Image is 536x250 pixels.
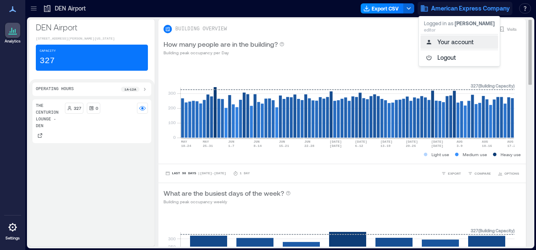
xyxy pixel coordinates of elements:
text: [DATE] [330,144,342,148]
p: The Centurion Lounge - DEN [36,103,62,130]
text: JUN [279,140,285,144]
button: Export CSV [361,3,404,13]
p: Settings [5,236,20,241]
text: [DATE] [330,140,342,144]
text: MAY [181,140,188,144]
p: DEN Airport [36,21,148,33]
span: [PERSON_NAME] [455,20,495,26]
p: 0 [96,105,98,112]
p: 327 [74,105,81,112]
p: 1 Day [240,171,250,176]
text: 1-7 [228,144,235,148]
p: Building peak occupancy per Day [163,49,284,56]
button: OPTIONS [496,169,521,178]
text: AUG [482,140,488,144]
p: Operating Hours [36,86,74,93]
text: [DATE] [355,140,367,144]
p: Building peak occupancy weekly [163,198,291,205]
tspan: 0 [173,135,176,140]
p: Heavy use [501,151,521,158]
text: 20-26 [406,144,416,148]
span: COMPARE [474,171,491,176]
p: What are the busiest days of the week? [163,188,284,198]
button: American Express Company [418,2,512,15]
p: BUILDING OVERVIEW [175,26,227,32]
p: DEN Airport [55,4,86,13]
text: 17-23 [507,144,517,148]
text: JUN [254,140,260,144]
tspan: 100 [168,120,176,125]
tspan: 200 [168,105,176,110]
a: Analytics [2,20,23,46]
text: AUG [507,140,514,144]
text: [DATE] [406,140,418,144]
text: [DATE] [431,140,443,144]
tspan: 300 [168,90,176,96]
text: 25-31 [203,144,213,148]
text: 10-16 [482,144,492,148]
text: JUN [228,140,235,144]
text: 3-9 [456,144,463,148]
p: How many people are in the building? [163,39,278,49]
text: 18-24 [181,144,191,148]
text: 8-14 [254,144,262,148]
p: Light use [431,151,449,158]
text: MAY [203,140,209,144]
text: 13-19 [381,144,391,148]
text: 15-21 [279,144,289,148]
text: 22-28 [304,144,314,148]
tspan: 300 [168,236,176,241]
span: OPTIONS [504,171,519,176]
button: EXPORT [440,169,463,178]
tspan: 250 [168,244,176,249]
text: AUG [456,140,463,144]
p: Medium use [463,151,487,158]
text: 6-12 [355,144,363,148]
text: [DATE] [381,140,393,144]
p: editor [424,27,495,33]
p: 1a - 12a [124,87,136,92]
p: [STREET_ADDRESS][PERSON_NAME][US_STATE] [36,36,148,41]
a: Settings [3,217,23,243]
p: Capacity [40,48,56,53]
text: JUN [304,140,311,144]
p: Logged in as [424,20,495,27]
text: [DATE] [431,144,443,148]
span: American Express Company [431,4,510,13]
span: EXPORT [448,171,461,176]
p: 327 [40,55,55,67]
button: Last 90 Days |[DATE]-[DATE] [163,169,228,178]
p: Analytics [5,39,21,44]
button: COMPARE [466,169,493,178]
p: Visits [507,26,517,32]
